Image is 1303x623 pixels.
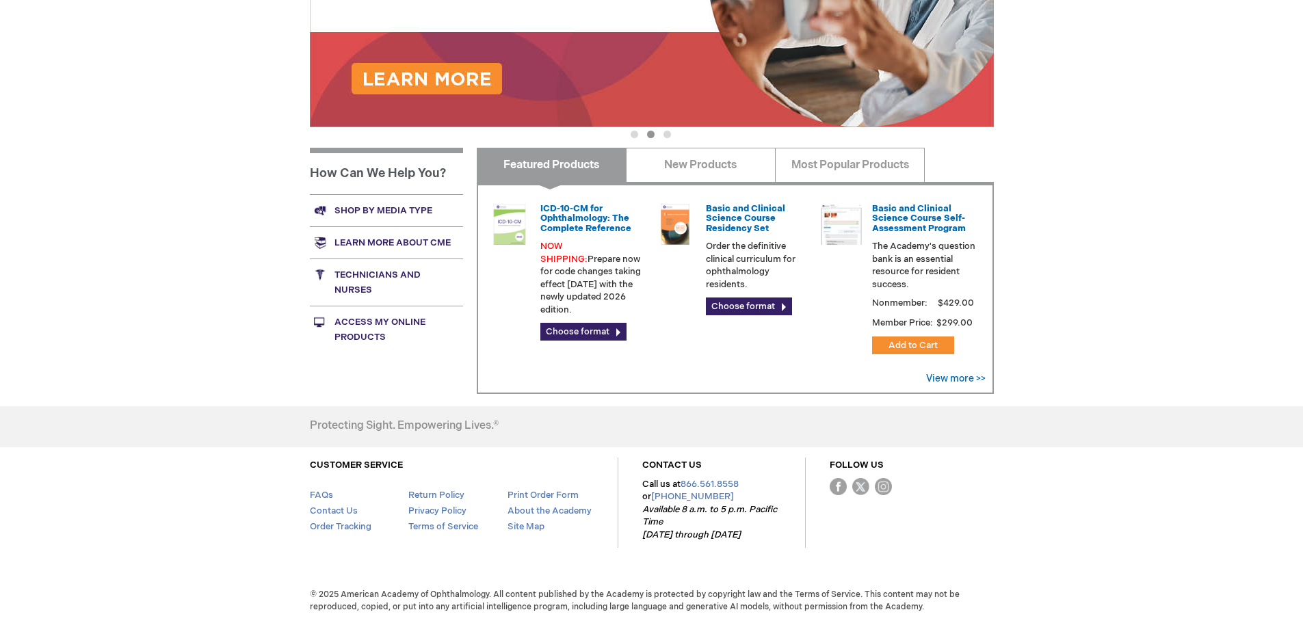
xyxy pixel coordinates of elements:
[310,521,371,532] a: Order Tracking
[300,589,1004,612] span: © 2025 American Academy of Ophthalmology. All content published by the Academy is protected by co...
[310,460,403,470] a: CUSTOMER SERVICE
[872,240,976,291] p: The Academy's question bank is an essential resource for resident success.
[408,521,478,532] a: Terms of Service
[872,336,954,354] button: Add to Cart
[489,204,530,245] img: 0120008u_42.png
[310,306,463,353] a: Access My Online Products
[626,148,776,182] a: New Products
[540,323,627,341] a: Choose format
[408,505,466,516] a: Privacy Policy
[477,148,627,182] a: Featured Products
[936,297,976,308] span: $429.00
[875,478,892,495] img: instagram
[926,373,986,384] a: View more >>
[775,148,925,182] a: Most Popular Products
[540,203,631,234] a: ICD-10-CM for Ophthalmology: The Complete Reference
[540,241,588,265] font: NOW SHIPPING:
[408,490,464,501] a: Return Policy
[651,491,734,502] a: [PHONE_NUMBER]
[540,240,644,316] p: Prepare now for code changes taking effect [DATE] with the newly updated 2026 edition.
[872,203,966,234] a: Basic and Clinical Science Course Self-Assessment Program
[631,131,638,138] button: 1 of 3
[310,420,499,432] h4: Protecting Sight. Empowering Lives.®
[642,478,781,542] p: Call us at or
[642,460,702,470] a: CONTACT US
[852,478,869,495] img: Twitter
[935,317,975,328] span: $299.00
[706,240,810,291] p: Order the definitive clinical curriculum for ophthalmology residents.
[821,204,862,245] img: bcscself_20.jpg
[310,259,463,306] a: Technicians and nurses
[310,490,333,501] a: FAQs
[508,505,592,516] a: About the Academy
[830,460,884,470] a: FOLLOW US
[706,203,785,234] a: Basic and Clinical Science Course Residency Set
[663,131,671,138] button: 3 of 3
[310,148,463,194] h1: How Can We Help You?
[647,131,655,138] button: 2 of 3
[310,194,463,226] a: Shop by media type
[655,204,696,245] img: 02850963u_47.png
[310,226,463,259] a: Learn more about CME
[889,340,938,351] span: Add to Cart
[642,504,777,540] em: Available 8 a.m. to 5 p.m. Pacific Time [DATE] through [DATE]
[310,505,358,516] a: Contact Us
[872,317,933,328] strong: Member Price:
[830,478,847,495] img: Facebook
[508,521,544,532] a: Site Map
[872,295,927,312] strong: Nonmember:
[508,490,579,501] a: Print Order Form
[706,297,792,315] a: Choose format
[681,479,739,490] a: 866.561.8558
